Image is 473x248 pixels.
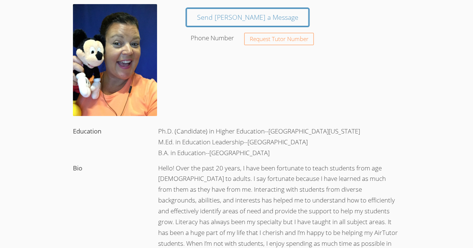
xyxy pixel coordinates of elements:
a: Send [PERSON_NAME] a Message [187,9,309,26]
span: Request Tutor Number [250,36,308,42]
img: avatar.png [73,4,157,116]
button: Request Tutor Number [244,33,314,45]
label: Bio [73,164,82,172]
label: Phone Number [191,34,234,42]
label: Education [73,127,101,135]
div: Ph.D. (Candidate) in Higher Education--[GEOGRAPHIC_DATA][US_STATE] M.Ed. in Education Leadership-... [151,124,407,161]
